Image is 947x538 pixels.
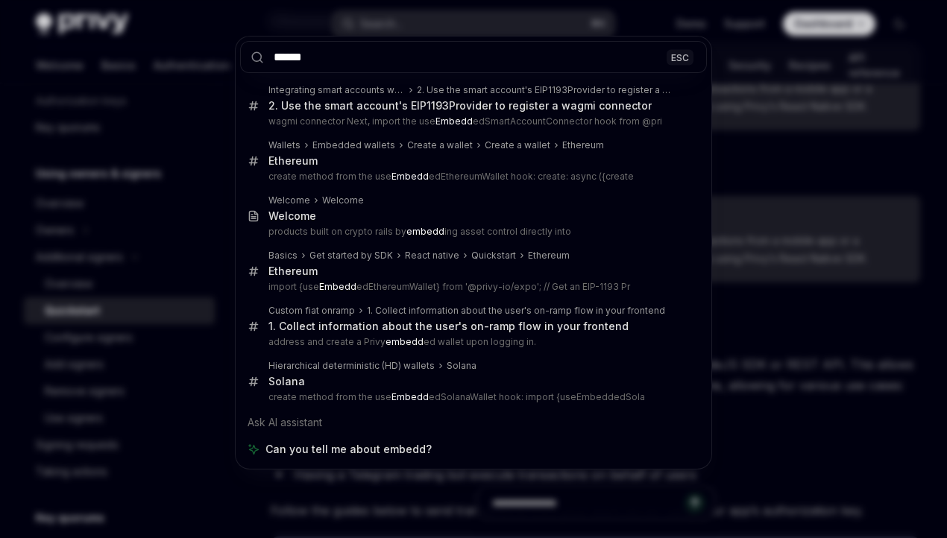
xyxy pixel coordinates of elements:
b: Embedd [435,115,473,127]
div: React native [405,250,459,262]
div: 1. Collect information about the user's on-ramp flow in your frontend [268,320,629,333]
div: Ethereum [562,139,604,151]
div: Integrating smart accounts with wagmi [268,84,405,96]
p: create method from the use edEthereumWallet hook: create: async ({create [268,171,676,183]
b: embedd [406,226,444,237]
div: Quickstart [471,250,516,262]
div: Wallets [268,139,301,151]
b: Embedd [319,281,356,292]
span: Can you tell me about embedd? [265,442,432,457]
div: Welcome [322,194,364,206]
div: Ethereum [528,250,570,262]
b: Embedd [391,391,429,402]
p: create method from the use edSolanaWallet hook: import {useEmbeddedSola [268,391,676,403]
div: Get started by SDK [309,250,393,262]
div: Ethereum [268,265,318,278]
div: Create a wallet [407,139,473,151]
p: address and create a Privy ed wallet upon logging in. [268,336,676,348]
div: Custom fiat onramp [268,305,355,317]
div: Hierarchical deterministic (HD) wallets [268,360,435,372]
div: Basics [268,250,298,262]
div: 1. Collect information about the user's on-ramp flow in your frontend [367,305,665,317]
div: Solana [447,360,476,372]
div: Welcome [268,194,310,206]
div: ESC [667,49,693,65]
div: Solana [268,375,305,388]
div: 2. Use the smart account's EIP1193Provider to register a wagmi connector [417,84,676,96]
p: wagmi connector Next, import the use edSmartAccountConnector hook from @pri [268,115,676,127]
div: Ethereum [268,154,318,168]
div: Welcome [268,209,316,223]
b: Embedd [391,171,429,182]
div: Create a wallet [485,139,550,151]
div: 2. Use the smart account's EIP1193Provider to register a wagmi connector [268,99,652,113]
b: embedd [386,336,424,347]
div: Embedded wallets [312,139,395,151]
p: products built on crypto rails by ing asset control directly into [268,226,676,238]
div: Ask AI assistant [240,409,707,436]
p: import {use edEthereumWallet} from '@privy-io/expo'; // Get an EIP-1193 Pr [268,281,676,293]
